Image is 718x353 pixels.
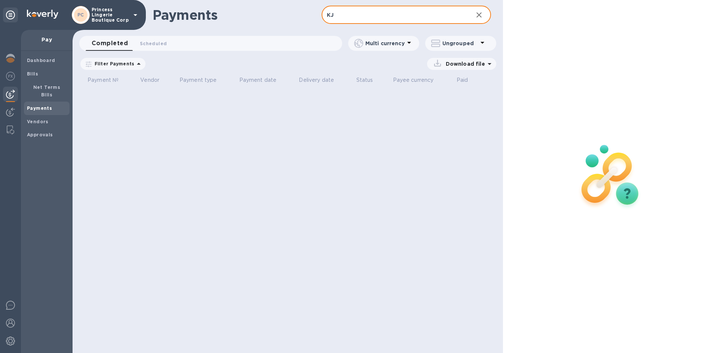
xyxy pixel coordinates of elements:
[92,61,134,67] p: Filter Payments
[393,76,434,84] p: Payee currency
[393,76,444,84] span: Payee currency
[179,76,227,84] span: Payment type
[443,60,485,68] p: Download file
[27,10,58,19] img: Logo
[27,119,49,124] b: Vendors
[140,76,169,84] span: Vendor
[457,76,468,84] p: Paid
[140,40,167,47] span: Scheduled
[6,72,15,81] img: Foreign exchange
[88,76,119,84] p: Payment №
[442,40,478,47] p: Ungrouped
[140,76,159,84] p: Vendor
[27,105,52,111] b: Payments
[239,76,277,84] p: Payment date
[33,84,61,97] b: Net Terms Bills
[299,76,334,84] p: Delivery date
[27,132,53,137] b: Approvals
[356,76,373,84] p: Status
[27,36,67,43] p: Pay
[299,76,344,84] span: Delivery date
[356,76,383,84] span: Status
[153,7,322,23] h1: Payments
[365,40,405,47] p: Multi currency
[179,76,217,84] p: Payment type
[88,76,128,84] span: Payment №
[239,76,286,84] span: Payment date
[457,76,478,84] span: Paid
[77,12,84,18] b: PC
[27,71,38,77] b: Bills
[92,38,128,49] span: Completed
[3,7,18,22] div: Unpin categories
[92,7,129,23] p: Princess Lingerie Boutique Corp
[27,58,55,63] b: Dashboard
